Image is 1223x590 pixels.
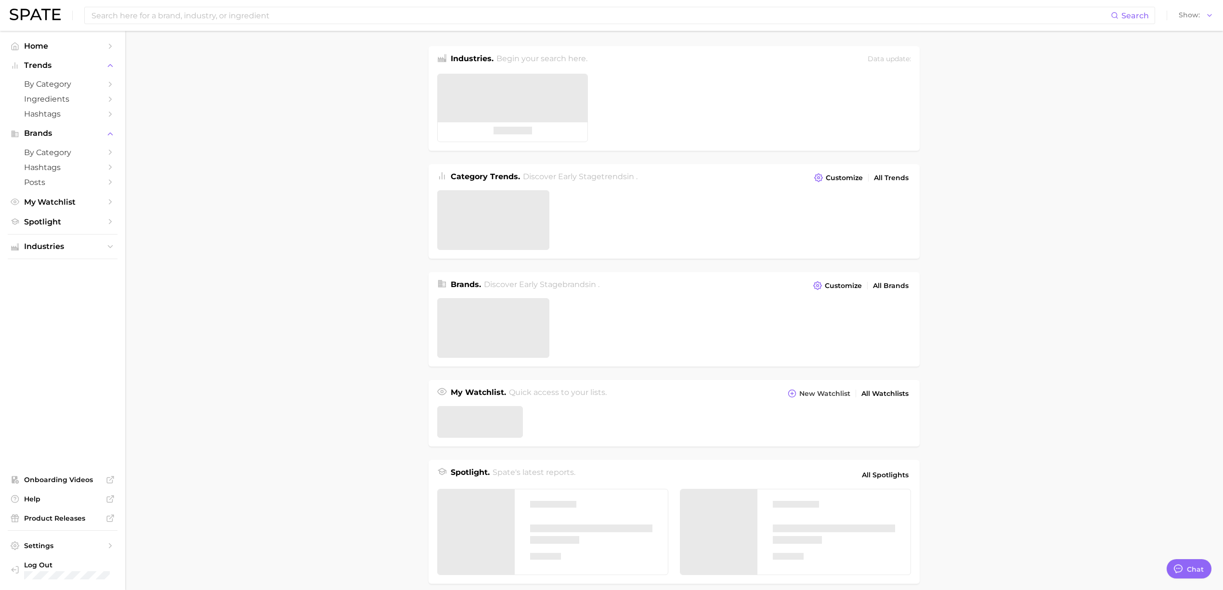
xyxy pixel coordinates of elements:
a: Help [8,492,117,506]
span: Product Releases [24,514,101,523]
h2: Begin your search here. [496,53,587,66]
a: All Trends [872,171,911,184]
span: All Brands [873,282,909,290]
span: Search [1121,11,1149,20]
button: Show [1176,9,1216,22]
a: Hashtags [8,160,117,175]
h1: Industries. [451,53,494,66]
span: by Category [24,79,101,89]
button: New Watchlist [785,387,853,400]
span: New Watchlist [799,390,850,398]
span: Category Trends . [451,172,520,181]
h2: Spate's latest reports. [493,467,575,483]
span: Ingredients [24,94,101,104]
span: Onboarding Videos [24,475,101,484]
span: Posts [24,178,101,187]
span: Show [1179,13,1200,18]
span: Customize [825,282,862,290]
a: My Watchlist [8,195,117,210]
span: Brands . [451,280,481,289]
a: Settings [8,538,117,553]
a: All Brands [871,279,911,292]
a: Product Releases [8,511,117,525]
h2: Quick access to your lists. [509,387,607,400]
a: Hashtags [8,106,117,121]
span: Brands [24,129,101,138]
a: Log out. Currently logged in with e-mail sramana_sharma@cotyinc.com. [8,558,117,582]
span: All Watchlists [861,390,909,398]
span: Customize [826,174,863,182]
div: Data update: [868,53,911,66]
input: Search here for a brand, industry, or ingredient [91,7,1111,24]
span: Industries [24,242,101,251]
span: Settings [24,541,101,550]
a: by Category [8,145,117,160]
h1: Spotlight. [451,467,490,483]
span: All Trends [874,174,909,182]
button: Customize [812,171,865,184]
span: Hashtags [24,109,101,118]
a: Home [8,39,117,53]
a: Spotlight [8,214,117,229]
span: Discover Early Stage trends in . [523,172,638,181]
img: SPATE [10,9,61,20]
span: Discover Early Stage brands in . [484,280,599,289]
span: Hashtags [24,163,101,172]
span: by Category [24,148,101,157]
a: Onboarding Videos [8,472,117,487]
span: My Watchlist [24,197,101,207]
button: Industries [8,239,117,254]
a: Ingredients [8,92,117,106]
a: Posts [8,175,117,190]
button: Trends [8,58,117,73]
span: All Spotlights [862,469,909,481]
button: Customize [811,279,864,292]
button: Brands [8,126,117,141]
span: Home [24,41,101,51]
a: All Watchlists [859,387,911,400]
span: Log Out [24,561,130,569]
a: by Category [8,77,117,92]
span: Spotlight [24,217,101,226]
span: Help [24,495,101,503]
a: All Spotlights [859,467,911,483]
span: Trends [24,61,101,70]
h1: My Watchlist. [451,387,506,400]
